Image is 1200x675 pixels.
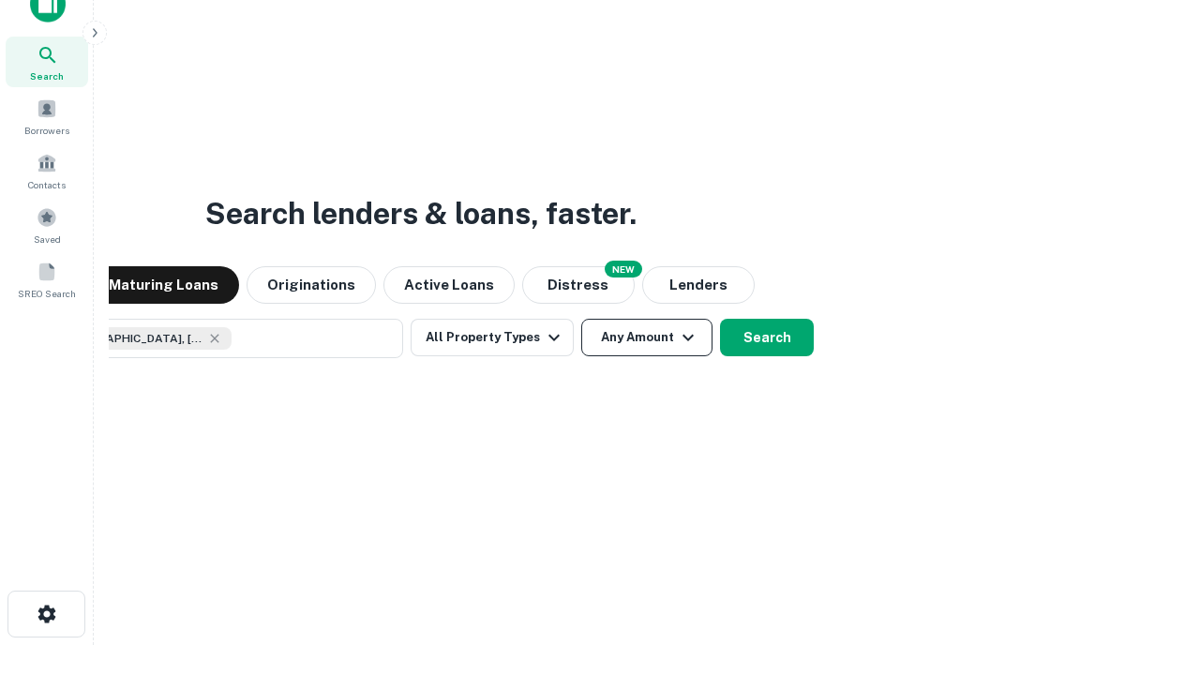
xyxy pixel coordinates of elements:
[28,319,403,358] button: [GEOGRAPHIC_DATA], [GEOGRAPHIC_DATA], [GEOGRAPHIC_DATA]
[720,319,814,356] button: Search
[24,123,69,138] span: Borrowers
[6,91,88,142] a: Borrowers
[63,330,203,347] span: [GEOGRAPHIC_DATA], [GEOGRAPHIC_DATA], [GEOGRAPHIC_DATA]
[6,145,88,196] a: Contacts
[30,68,64,83] span: Search
[205,191,637,236] h3: Search lenders & loans, faster.
[18,286,76,301] span: SREO Search
[28,177,66,192] span: Contacts
[88,266,239,304] button: Maturing Loans
[247,266,376,304] button: Originations
[34,232,61,247] span: Saved
[522,266,635,304] button: Search distressed loans with lien and other non-mortgage details.
[6,200,88,250] a: Saved
[6,37,88,87] a: Search
[411,319,574,356] button: All Property Types
[383,266,515,304] button: Active Loans
[581,319,712,356] button: Any Amount
[605,261,642,277] div: NEW
[1106,525,1200,615] iframe: Chat Widget
[6,254,88,305] a: SREO Search
[642,266,755,304] button: Lenders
